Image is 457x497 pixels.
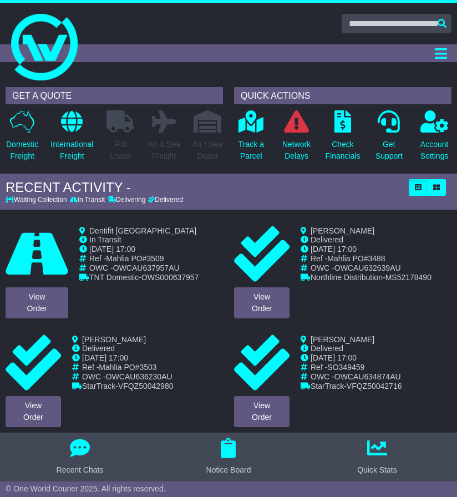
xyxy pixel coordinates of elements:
[6,87,223,104] div: GET A QUOTE
[311,235,343,244] span: Delivered
[6,110,39,168] a: DomesticFreight
[206,464,251,476] div: Notice Board
[420,110,449,168] a: AccountSettings
[89,245,135,253] span: [DATE] 17:00
[99,363,156,372] span: Mahlia PO#3503
[282,139,311,162] p: Network Delays
[6,180,403,196] div: RECENT ACTIVITY -
[82,382,115,390] span: StarTrack
[334,263,401,272] span: OWCAU632639AU
[385,273,431,282] span: MS52178490
[82,363,173,372] td: Ref -
[311,344,343,353] span: Delivered
[282,110,311,168] a: NetworkDelays
[57,464,104,476] div: Recent Chats
[192,139,222,162] p: Air / Sea Depot
[234,396,290,427] a: ViewOrder
[89,273,199,282] td: -
[375,139,403,162] p: Get Support
[311,353,357,362] span: [DATE] 17:00
[6,484,166,493] span: © One World Courier 2025. All rights reserved.
[311,273,383,282] span: Northline Distribution
[106,254,164,263] span: Mahlia PO#3509
[6,287,68,318] a: ViewOrder
[50,438,110,476] button: Recent Chats
[82,382,173,391] td: -
[6,139,38,162] p: Domestic Freight
[311,254,431,263] td: Ref -
[311,372,402,382] td: OWC -
[311,335,374,344] span: [PERSON_NAME]
[357,464,397,476] div: Quick Stats
[327,363,364,372] span: SO349459
[89,235,121,244] span: In Transit
[82,372,173,382] td: OWC -
[89,263,199,273] td: OWC -
[311,382,344,390] span: StarTrack
[325,110,361,168] a: CheckFinancials
[50,110,94,168] a: InternationalFreight
[200,438,258,476] button: Notice Board
[106,196,146,204] div: Delivering
[106,372,172,381] span: OWCAU636230AU
[141,273,199,282] span: OWS000637957
[106,139,134,162] p: Full Loads
[347,382,402,390] span: VFQZ50042716
[148,139,180,162] p: Air & Sea Freight
[238,110,265,168] a: Track aParcel
[375,110,403,168] a: GetSupport
[311,245,357,253] span: [DATE] 17:00
[89,254,199,263] td: Ref -
[334,372,401,381] span: OWCAU634874AU
[89,273,139,282] span: TNT Domestic
[113,263,180,272] span: OWCAU637957AU
[147,196,183,204] div: Delivered
[50,139,93,162] p: International Freight
[311,273,431,282] td: -
[351,438,404,476] button: Quick Stats
[89,226,196,235] span: Dentifit [GEOGRAPHIC_DATA]
[420,139,449,162] p: Account Settings
[118,382,174,390] span: VFQZ50042980
[311,363,402,372] td: Ref -
[238,139,264,162] p: Track a Parcel
[311,382,402,391] td: -
[430,44,451,62] button: Toggle navigation
[234,87,451,104] div: QUICK ACTIONS
[311,226,374,235] span: [PERSON_NAME]
[82,335,146,344] span: [PERSON_NAME]
[82,353,128,362] span: [DATE] 17:00
[6,396,61,427] a: ViewOrder
[326,139,360,162] p: Check Financials
[6,196,68,204] div: Waiting Collection
[327,254,385,263] span: Mahlia PO#3488
[311,263,431,273] td: OWC -
[234,287,290,318] a: ViewOrder
[82,344,115,353] span: Delivered
[68,196,106,204] div: In Transit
